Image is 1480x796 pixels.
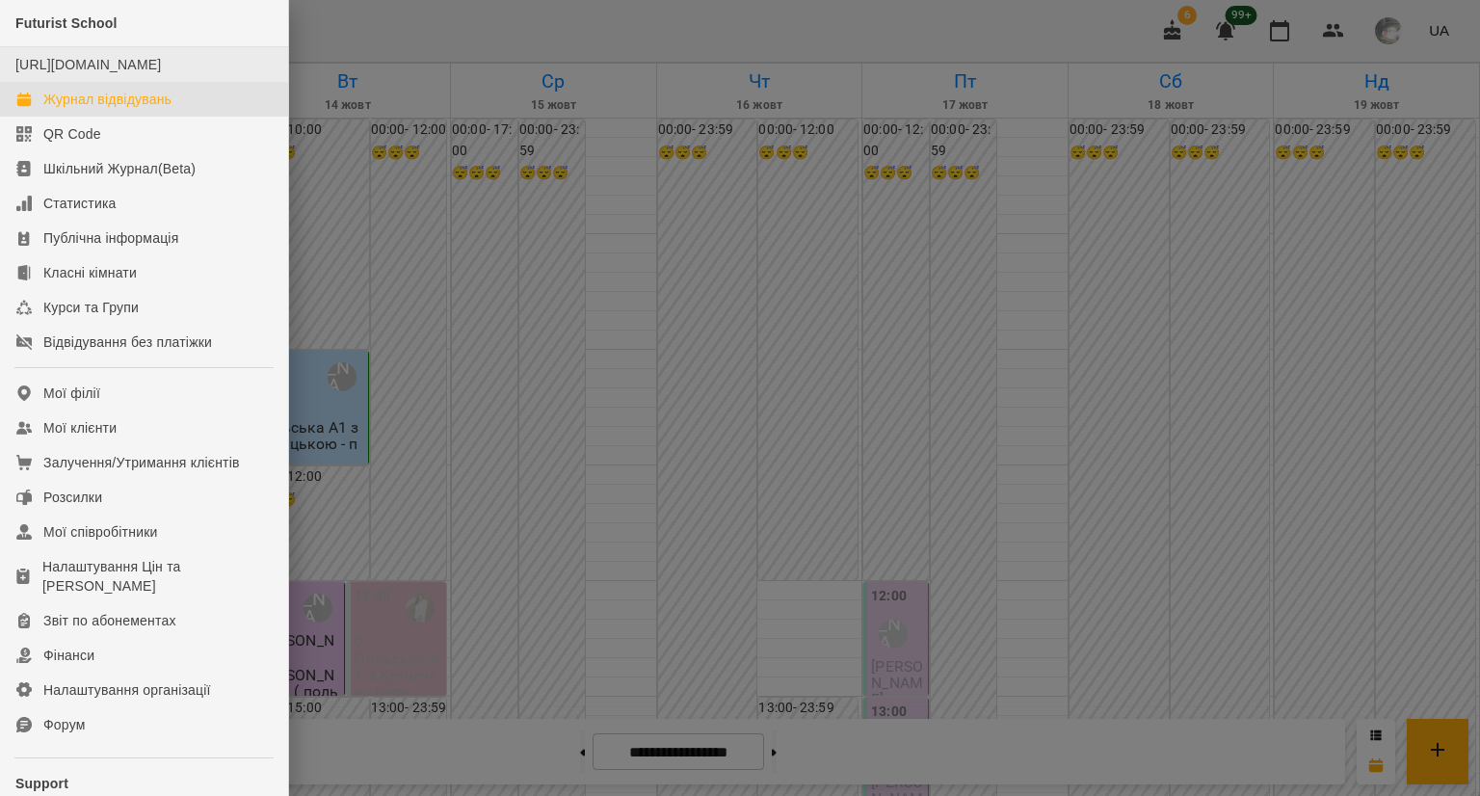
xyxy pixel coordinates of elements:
[43,332,212,352] div: Відвідування без платіжки
[43,90,172,109] div: Журнал відвідувань
[43,715,86,734] div: Форум
[43,228,178,248] div: Публічна інформація
[43,263,137,282] div: Класні кімнати
[43,194,117,213] div: Статистика
[43,453,240,472] div: Залучення/Утримання клієнтів
[43,124,101,144] div: QR Code
[15,57,161,72] a: [URL][DOMAIN_NAME]
[42,557,273,596] div: Налаштування Цін та [PERSON_NAME]
[43,611,176,630] div: Звіт по абонементах
[43,298,139,317] div: Курси та Групи
[43,159,196,178] div: Шкільний Журнал(Beta)
[15,774,273,793] p: Support
[43,522,158,542] div: Мої співробітники
[43,418,117,438] div: Мої клієнти
[15,15,118,31] span: Futurist School
[43,384,100,403] div: Мої філії
[43,680,211,700] div: Налаштування організації
[43,646,94,665] div: Фінанси
[43,488,102,507] div: Розсилки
